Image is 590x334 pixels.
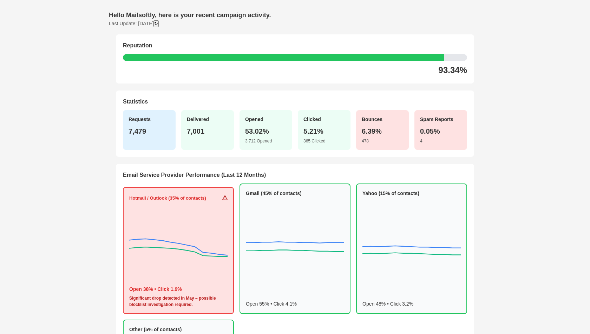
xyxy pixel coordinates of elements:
h2: Statistics [123,98,467,106]
span: Gmail (45% of contacts) [246,190,302,197]
div: 7,479 [129,126,170,136]
h2: Reputation [123,41,467,50]
div: Clicked [303,116,345,123]
span: ⚠ [222,193,228,203]
div: 5.21% [303,126,345,136]
span: Yahoo (15% of contacts) [362,190,419,197]
div: Open 48% • Click 3.2% [362,300,461,308]
div: Bounces [362,116,403,123]
div: Open 55% • Click 4.1% [246,300,344,308]
div: Requests [129,116,170,123]
div: 6.39% [362,126,403,136]
div: Opened [245,116,287,123]
span: Hotmail / Outlook (35% of contacts) [129,195,206,202]
div: Significant drop detected in May – possible blocklist investigation required. [129,295,228,308]
div: Hello Mailsoftly, here is your recent campaign activity. [109,11,481,20]
div: Spam Reports [420,116,461,123]
div: 93.34% [123,64,467,76]
div: 478 [362,138,403,144]
div: Delivered [187,116,228,123]
div: Last Update: [DATE] [109,20,481,27]
div: 53.02% [245,126,287,136]
h2: Email Service Provider Performance (Last 12 Months) [123,171,467,179]
span: Other (5% of contacts) [129,326,182,333]
div: 4 [420,138,461,144]
div: 0.05% [420,126,461,136]
div: 3,712 Opened [245,138,287,144]
div: Open 38% • Click 1.9% [129,286,228,293]
div: 365 Clicked [303,138,345,144]
div: 7,001 [187,126,228,136]
button: ↻ [153,20,159,27]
